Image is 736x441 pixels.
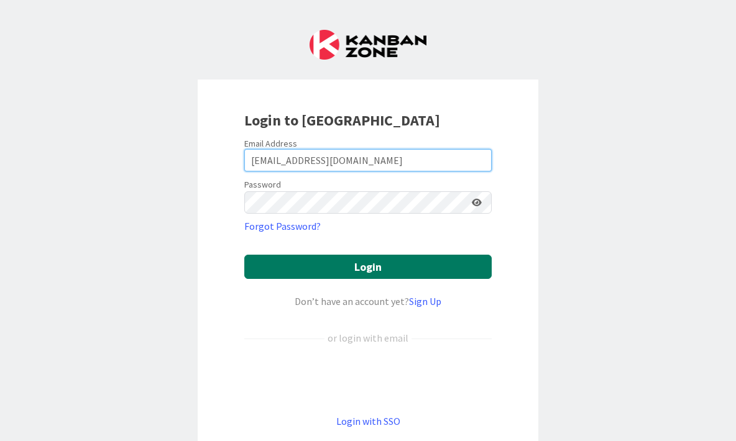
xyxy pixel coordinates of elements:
[244,294,492,309] div: Don’t have an account yet?
[244,138,297,149] label: Email Address
[310,30,426,60] img: Kanban Zone
[409,295,441,307] a: Sign Up
[244,178,281,191] label: Password
[238,366,498,393] iframe: Sign in with Google Button
[244,255,492,279] button: Login
[244,219,321,234] a: Forgot Password?
[336,415,400,427] a: Login with SSO
[244,111,440,130] b: Login to [GEOGRAPHIC_DATA]
[324,330,412,345] div: or login with email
